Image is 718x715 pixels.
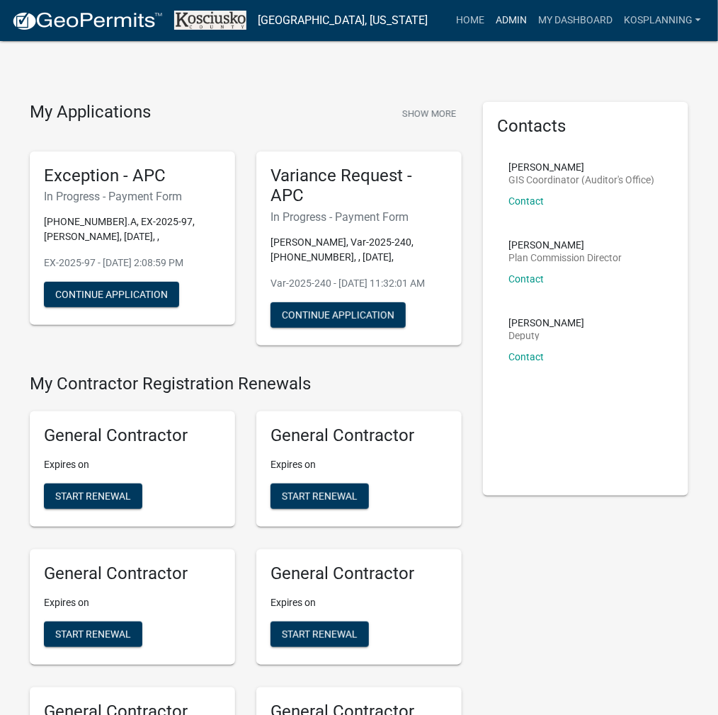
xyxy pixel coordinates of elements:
[44,166,221,186] h5: Exception - APC
[258,8,428,33] a: [GEOGRAPHIC_DATA], [US_STATE]
[282,628,358,639] span: Start Renewal
[270,276,448,291] p: Var-2025-240 - [DATE] 11:32:01 AM
[44,214,221,244] p: [PHONE_NUMBER].A, EX-2025-97, [PERSON_NAME], [DATE], ,
[282,490,358,501] span: Start Renewal
[55,490,131,501] span: Start Renewal
[270,210,448,224] h6: In Progress - Payment Form
[508,240,622,250] p: [PERSON_NAME]
[397,102,462,125] button: Show More
[270,484,369,509] button: Start Renewal
[508,162,654,172] p: [PERSON_NAME]
[44,190,221,203] h6: In Progress - Payment Form
[450,7,490,34] a: Home
[508,175,654,185] p: GIS Coordinator (Auditor's Office)
[44,484,142,509] button: Start Renewal
[270,595,448,610] p: Expires on
[44,564,221,584] h5: General Contractor
[44,595,221,610] p: Expires on
[174,11,246,30] img: Kosciusko County, Indiana
[270,457,448,472] p: Expires on
[508,253,622,263] p: Plan Commission Director
[44,256,221,270] p: EX-2025-97 - [DATE] 2:08:59 PM
[44,622,142,647] button: Start Renewal
[270,166,448,207] h5: Variance Request - APC
[508,331,584,341] p: Deputy
[508,273,544,285] a: Contact
[270,622,369,647] button: Start Renewal
[508,195,544,207] a: Contact
[490,7,532,34] a: Admin
[497,116,674,137] h5: Contacts
[270,564,448,584] h5: General Contractor
[30,374,462,394] h4: My Contractor Registration Renewals
[44,282,179,307] button: Continue Application
[270,425,448,446] h5: General Contractor
[532,7,618,34] a: My Dashboard
[270,302,406,328] button: Continue Application
[30,102,151,123] h4: My Applications
[508,318,584,328] p: [PERSON_NAME]
[44,425,221,446] h5: General Contractor
[44,457,221,472] p: Expires on
[55,628,131,639] span: Start Renewal
[618,7,707,34] a: kosplanning
[270,235,448,265] p: [PERSON_NAME], Var-2025-240, [PHONE_NUMBER], , [DATE],
[508,351,544,362] a: Contact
